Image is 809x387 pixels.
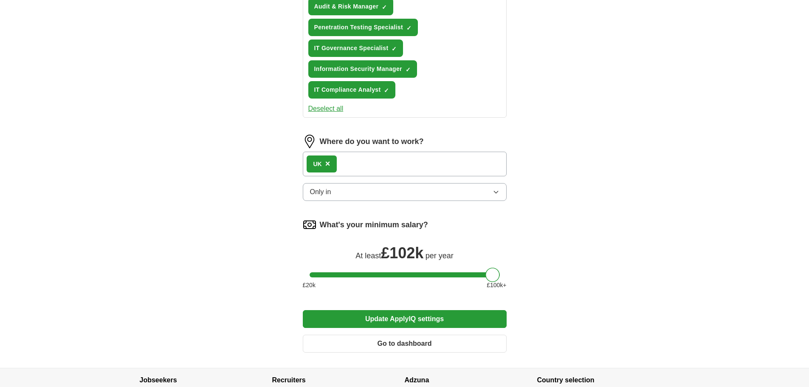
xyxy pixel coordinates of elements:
button: × [325,158,330,170]
span: ✓ [384,87,389,94]
img: salary.png [303,218,316,232]
span: per year [426,251,454,260]
span: ✓ [406,25,412,31]
button: Only in [303,183,507,201]
span: Penetration Testing Specialist [314,23,403,32]
span: ✓ [392,45,397,52]
button: Information Security Manager✓ [308,60,417,78]
button: IT Compliance Analyst✓ [308,81,396,99]
button: Update ApplyIQ settings [303,310,507,328]
span: Information Security Manager [314,65,402,73]
span: Only in [310,187,331,197]
span: IT Governance Specialist [314,44,389,53]
span: ✓ [406,66,411,73]
button: Penetration Testing Specialist✓ [308,19,418,36]
span: £ 20 k [303,281,316,290]
span: £ 100 k+ [487,281,506,290]
label: What's your minimum salary? [320,219,428,231]
div: UK [313,160,322,169]
button: Deselect all [308,104,344,114]
label: Where do you want to work? [320,136,424,147]
span: ✓ [382,4,387,11]
span: Audit & Risk Manager [314,2,379,11]
span: At least [355,251,381,260]
span: × [325,159,330,168]
span: IT Compliance Analyst [314,85,381,94]
button: Go to dashboard [303,335,507,353]
span: £ 102k [381,244,423,262]
img: location.png [303,135,316,148]
button: IT Governance Specialist✓ [308,40,403,57]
